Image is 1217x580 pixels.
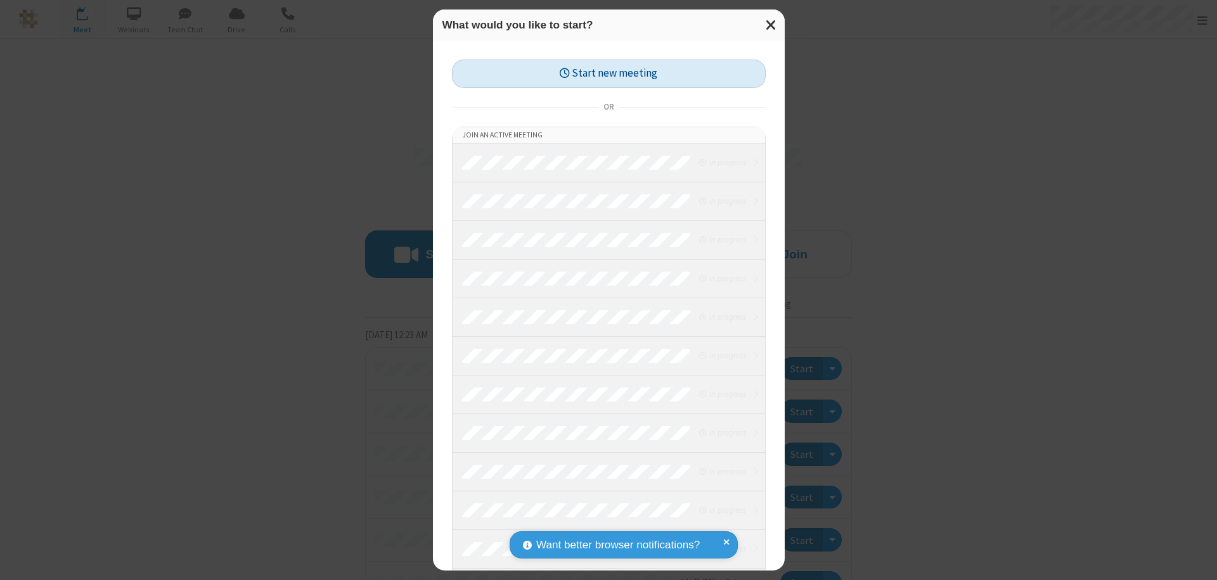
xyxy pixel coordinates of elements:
em: in progress [699,272,745,284]
span: Want better browser notifications? [536,537,700,553]
button: Start new meeting [452,60,766,88]
h3: What would you like to start? [442,19,775,31]
span: or [598,98,619,116]
button: Close modal [758,9,785,41]
em: in progress [699,388,745,400]
li: Join an active meeting [453,127,765,144]
em: in progress [699,156,745,168]
em: in progress [699,465,745,477]
em: in progress [699,504,745,516]
em: in progress [699,350,745,362]
em: in progress [699,234,745,246]
em: in progress [699,195,745,207]
em: in progress [699,427,745,439]
em: in progress [699,311,745,323]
